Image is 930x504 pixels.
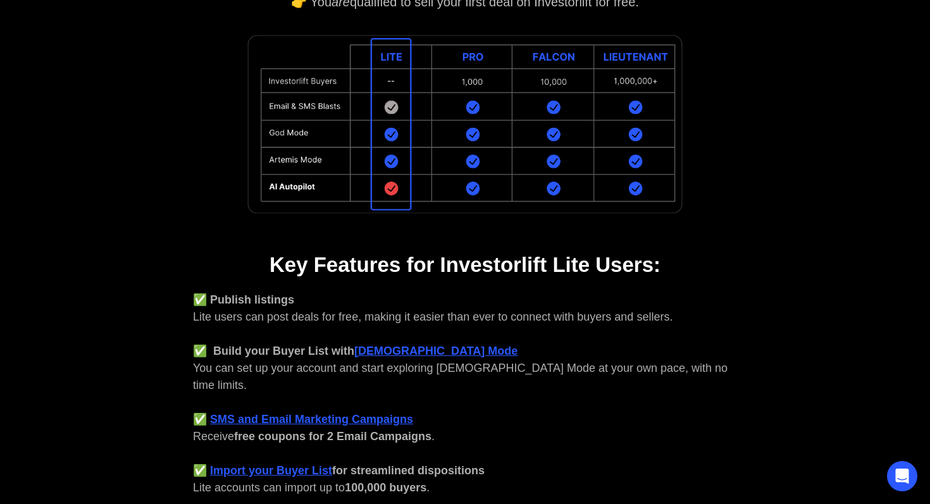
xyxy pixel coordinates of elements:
a: [DEMOGRAPHIC_DATA] Mode [354,345,518,357]
div: Open Intercom Messenger [887,461,917,491]
strong: ✅ [193,413,207,426]
strong: 100,000 buyers [345,481,426,494]
strong: ✅ Build your Buyer List with [193,345,354,357]
div: Lite users can post deals for free, making it easier than ever to connect with buyers and sellers... [193,292,737,496]
a: Import your Buyer List [210,464,332,477]
strong: ✅ Publish listings [193,293,294,306]
strong: free coupons for 2 Email Campaigns [234,430,431,443]
a: SMS and Email Marketing Campaigns [210,413,413,426]
strong: ✅ [193,464,207,477]
strong: for streamlined dispositions [332,464,485,477]
strong: Key Features for Investorlift Lite Users: [270,253,660,276]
